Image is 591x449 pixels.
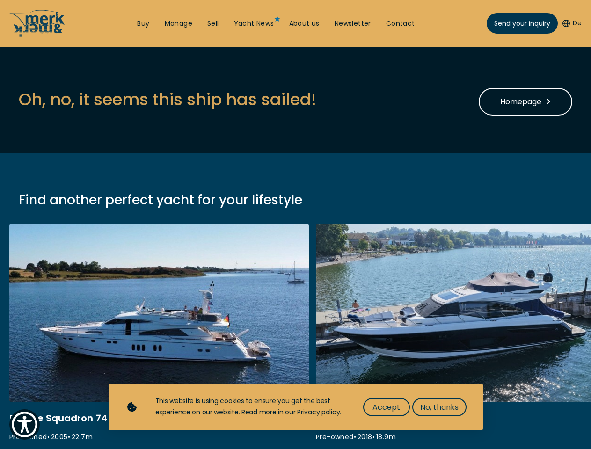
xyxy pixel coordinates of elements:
[137,19,149,29] a: Buy
[335,19,371,29] a: Newsletter
[412,398,467,416] button: No, thanks
[19,88,316,111] h3: Oh, no, it seems this ship has sailed!
[420,401,459,413] span: No, thanks
[207,19,219,29] a: Sell
[155,396,344,418] div: This website is using cookies to ensure you get the best experience on our website. Read more in ...
[234,19,274,29] a: Yacht News
[386,19,415,29] a: Contact
[165,19,192,29] a: Manage
[562,19,582,28] button: De
[9,409,40,440] button: Show Accessibility Preferences
[297,407,340,417] a: Privacy policy
[500,96,551,108] span: Homepage
[487,13,558,34] a: Send your inquiry
[363,398,410,416] button: Accept
[372,401,400,413] span: Accept
[494,19,550,29] span: Send your inquiry
[9,29,66,40] a: /
[479,88,572,116] a: Homepage
[289,19,320,29] a: About us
